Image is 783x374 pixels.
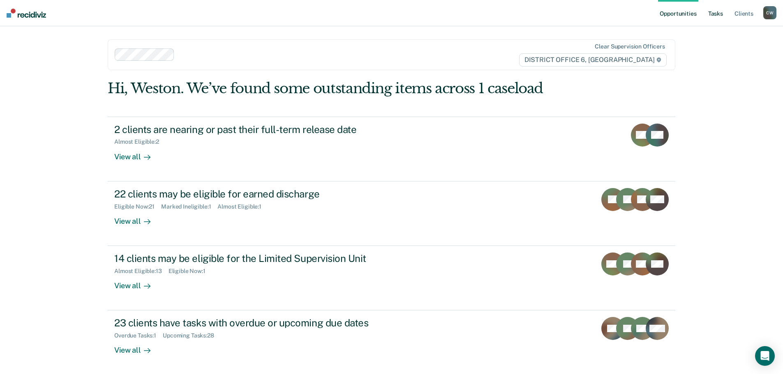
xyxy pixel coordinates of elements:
[108,181,675,246] a: 22 clients may be eligible for earned dischargeEligible Now:21Marked Ineligible:1Almost Eligible:...
[763,6,776,19] button: CW
[114,210,160,226] div: View all
[114,317,403,329] div: 23 clients have tasks with overdue or upcoming due dates
[217,203,268,210] div: Almost Eligible : 1
[7,9,46,18] img: Recidiviz
[161,203,217,210] div: Marked Ineligible : 1
[114,268,169,275] div: Almost Eligible : 13
[595,43,665,50] div: Clear supervision officers
[108,80,562,97] div: Hi, Weston. We’ve found some outstanding items across 1 caseload
[114,275,160,291] div: View all
[755,346,775,366] div: Open Intercom Messenger
[114,339,160,355] div: View all
[108,117,675,181] a: 2 clients are nearing or past their full-term release dateAlmost Eligible:2View all
[163,332,221,339] div: Upcoming Tasks : 28
[114,188,403,200] div: 22 clients may be eligible for earned discharge
[114,145,160,161] div: View all
[763,6,776,19] div: C W
[114,138,166,145] div: Almost Eligible : 2
[169,268,212,275] div: Eligible Now : 1
[114,203,161,210] div: Eligible Now : 21
[114,332,163,339] div: Overdue Tasks : 1
[114,124,403,135] div: 2 clients are nearing or past their full-term release date
[108,246,675,310] a: 14 clients may be eligible for the Limited Supervision UnitAlmost Eligible:13Eligible Now:1View all
[114,252,403,264] div: 14 clients may be eligible for the Limited Supervision Unit
[519,53,667,67] span: DISTRICT OFFICE 6, [GEOGRAPHIC_DATA]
